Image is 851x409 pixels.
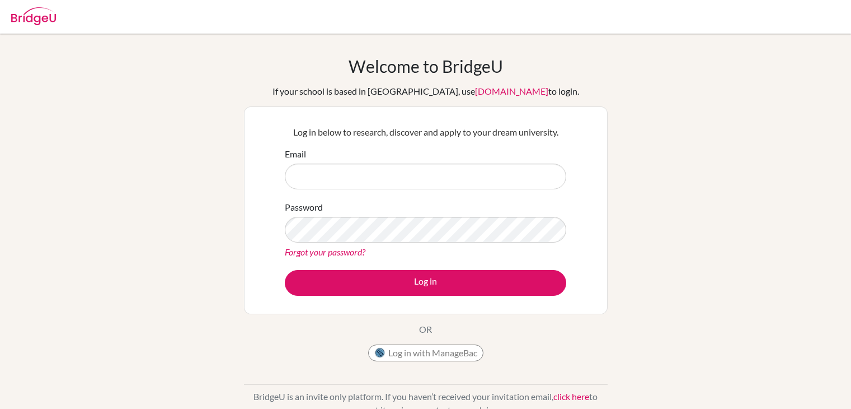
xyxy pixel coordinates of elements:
button: Log in with ManageBac [368,345,483,361]
div: If your school is based in [GEOGRAPHIC_DATA], use to login. [272,85,579,98]
button: Log in [285,270,566,296]
p: Log in below to research, discover and apply to your dream university. [285,126,566,139]
a: Forgot your password? [285,247,365,257]
a: click here [553,391,589,402]
a: [DOMAIN_NAME] [475,86,548,96]
img: Bridge-U [11,7,56,25]
label: Email [285,147,306,161]
p: OR [419,323,432,336]
label: Password [285,201,323,214]
h1: Welcome to BridgeU [349,56,503,76]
